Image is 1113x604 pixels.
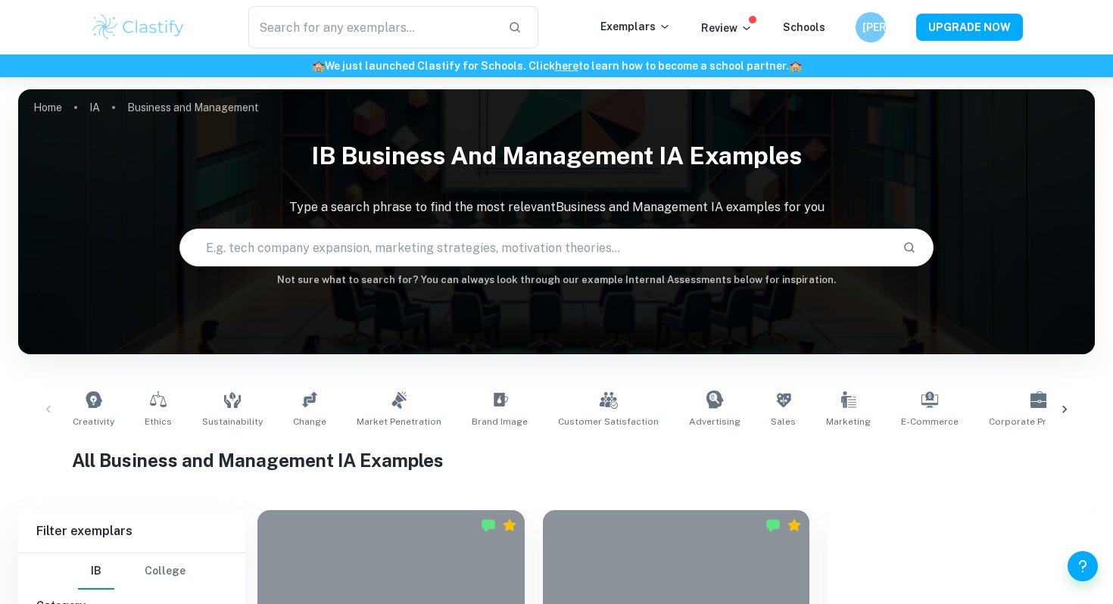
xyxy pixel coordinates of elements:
a: Home [33,97,62,118]
h6: Filter exemplars [18,510,245,553]
h1: All Business and Management IA Examples [72,447,1041,474]
p: Review [701,20,753,36]
h6: We just launched Clastify for Schools. Click to learn how to become a school partner. [3,58,1110,74]
button: UPGRADE NOW [916,14,1023,41]
span: Ethics [145,415,172,428]
span: 🏫 [312,60,325,72]
button: Search [896,235,922,260]
a: here [555,60,578,72]
span: Sustainability [202,415,263,428]
img: Clastify logo [90,12,186,42]
p: Exemplars [600,18,671,35]
span: Brand Image [472,415,528,428]
span: E-commerce [901,415,959,428]
h6: Not sure what to search for? You can always look through our example Internal Assessments below f... [18,272,1095,288]
span: Customer Satisfaction [558,415,659,428]
div: Premium [502,518,517,533]
button: IB [78,553,114,590]
a: Schools [783,21,825,33]
span: Advertising [689,415,740,428]
span: Change [293,415,326,428]
span: Market Penetration [357,415,441,428]
img: Marked [481,518,496,533]
button: [PERSON_NAME] [856,12,886,42]
span: Creativity [73,415,114,428]
p: Business and Management [127,99,259,116]
div: Premium [787,518,802,533]
button: Help and Feedback [1068,551,1098,581]
a: IA [89,97,100,118]
span: Sales [771,415,796,428]
span: Marketing [826,415,871,428]
div: Filter type choice [78,553,185,590]
span: Corporate Profitability [989,415,1090,428]
h1: IB Business and Management IA examples [18,132,1095,180]
input: Search for any exemplars... [248,6,496,48]
input: E.g. tech company expansion, marketing strategies, motivation theories... [180,226,890,269]
span: 🏫 [789,60,802,72]
p: Type a search phrase to find the most relevant Business and Management IA examples for you [18,198,1095,216]
img: Marked [765,518,781,533]
button: College [145,553,185,590]
h6: [PERSON_NAME] [862,19,880,36]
